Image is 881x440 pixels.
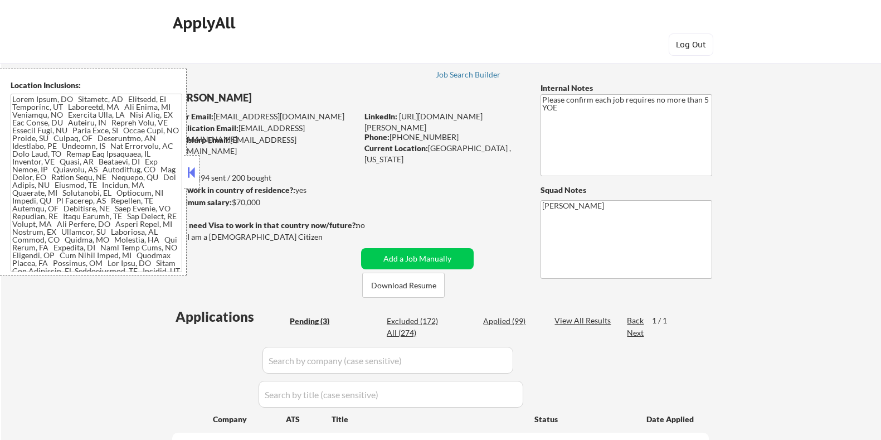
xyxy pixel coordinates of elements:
[361,248,474,269] button: Add a Job Manually
[534,409,630,429] div: Status
[646,414,695,425] div: Date Applied
[172,197,232,207] strong: Minimum salary:
[262,347,513,374] input: Search by company (case sensitive)
[172,91,401,105] div: [PERSON_NAME]
[652,315,678,326] div: 1 / 1
[290,316,345,327] div: Pending (3)
[286,414,332,425] div: ATS
[213,414,286,425] div: Company
[173,123,238,133] strong: Application Email:
[172,172,357,183] div: 94 sent / 200 bought
[387,316,442,327] div: Excluded (172)
[362,273,445,298] button: Download Resume
[364,112,483,132] a: [URL][DOMAIN_NAME][PERSON_NAME]
[627,315,645,326] div: Back
[483,316,539,327] div: Applied (99)
[436,71,501,79] div: Job Search Builder
[172,231,361,243] div: Yes, I am a [DEMOGRAPHIC_DATA] Citizen
[172,197,357,208] div: $70,000
[669,33,713,56] button: Log Out
[436,70,501,81] a: Job Search Builder
[627,327,645,339] div: Next
[11,80,182,91] div: Location Inclusions:
[541,185,712,196] div: Squad Notes
[173,111,357,122] div: [EMAIL_ADDRESS][DOMAIN_NAME]
[364,112,397,121] strong: LinkedIn:
[176,310,286,323] div: Applications
[332,414,524,425] div: Title
[172,220,358,230] strong: Will need Visa to work in that country now/future?:
[172,134,357,156] div: [EMAIL_ADDRESS][DOMAIN_NAME]
[554,315,614,326] div: View All Results
[259,381,523,408] input: Search by title (case sensitive)
[173,123,357,144] div: [EMAIL_ADDRESS][DOMAIN_NAME]
[364,132,522,143] div: [PHONE_NUMBER]
[356,220,388,231] div: no
[172,185,354,196] div: yes
[364,143,522,165] div: [GEOGRAPHIC_DATA] , [US_STATE]
[172,185,295,195] strong: Can work in country of residence?:
[173,13,238,32] div: ApplyAll
[541,83,712,94] div: Internal Notes
[172,135,230,144] strong: Mailslurp Email:
[387,327,442,339] div: All (274)
[364,143,428,153] strong: Current Location:
[364,132,390,142] strong: Phone:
